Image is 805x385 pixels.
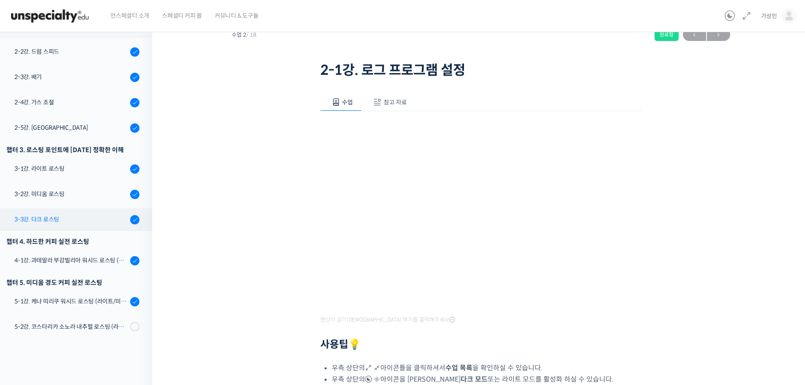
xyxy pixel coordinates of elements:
[332,362,641,374] li: 우측 상단의 아이콘들을 클릭하셔서 을 확인하실 수 있습니다.
[320,317,455,323] span: 영상이 끊기[DEMOGRAPHIC_DATA] 여기를 클릭해주세요
[14,322,128,331] div: 5-2강. 코스타리카 소노라 내추럴 로스팅 (라이트/미디움/다크)
[131,281,141,287] span: 설정
[707,29,730,41] span: →
[27,281,32,287] span: 홈
[14,72,128,82] div: 2-3강. 배기
[246,31,257,38] span: / 18
[14,256,128,265] div: 4-1강. 과테말라 부감빌리아 워시드 로스팅 (라이트/미디움/다크)
[707,28,730,41] a: 다음→
[461,375,488,384] b: 다크 모드
[232,32,257,38] span: 수업 2
[761,12,777,20] span: 가성민
[56,268,109,289] a: 대화
[320,338,361,351] strong: 사용팁
[14,47,128,56] div: 2-2강. 드럼 스피드
[14,297,128,306] div: 5-1강. 케냐 띠리쿠 워시드 로스팅 (라이트/미디움/다크)
[14,98,128,107] div: 2-4강. 가스 조절
[445,363,472,372] b: 수업 목록
[384,98,407,106] span: 참고 자료
[320,62,641,78] h1: 2-1강. 로그 프로그램 설정
[6,144,139,156] div: 챕터 3. 로스팅 포인트에 [DATE] 정확한 이해
[109,268,162,289] a: 설정
[683,28,706,41] a: ←이전
[332,374,641,385] li: 우측 상단의 아이콘을 [PERSON_NAME] 또는 라이트 모드를 활성화 하실 수 있습니다.
[683,29,706,41] span: ←
[6,277,139,288] div: 챕터 5. 미디움 경도 커피 실전 로스팅
[14,215,128,224] div: 3-3강. 다크 로스팅
[3,268,56,289] a: 홈
[342,98,353,106] span: 수업
[348,338,361,351] strong: 💡
[14,189,128,199] div: 3-2강. 미디움 로스팅
[14,164,128,173] div: 3-1강. 라이트 로스팅
[6,236,139,247] div: 챕터 4. 하드한 커피 실전 로스팅
[655,28,679,41] div: 완료함
[77,281,87,288] span: 대화
[14,123,128,132] div: 2-5강. [GEOGRAPHIC_DATA]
